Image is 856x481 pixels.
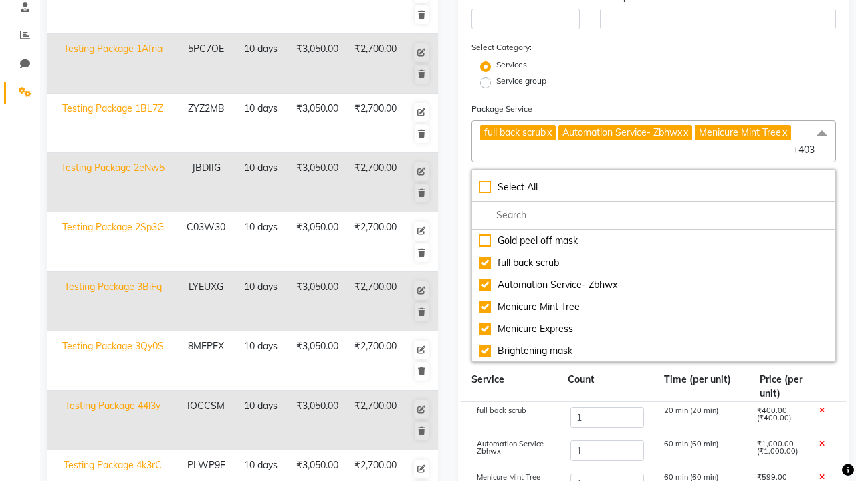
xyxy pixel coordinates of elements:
span: Menicure Mint Tree [699,126,781,138]
td: ₹3,050.00 [288,272,346,331]
td: Testing Package 3Qy0S [47,331,179,391]
a: x [682,126,688,138]
input: multiselect-search [479,208,829,222]
div: 60 min (60 min) [654,440,748,463]
td: 10 days [233,331,288,391]
td: ₹2,700.00 [346,272,405,331]
div: ₹1,000.00 (₹1,000.00) [747,440,809,463]
label: Services [496,59,527,71]
span: full back scrub [477,406,526,415]
span: Automation Service- Zbhwx [562,126,682,138]
div: Select All [479,180,829,194]
label: Service group [496,75,546,87]
td: 10 days [233,153,288,212]
td: JBDIIG [179,153,233,212]
td: ₹3,050.00 [288,94,346,153]
td: ZYZ2MB [179,94,233,153]
div: Time (per unit) [654,373,750,401]
td: Testing Package 2eNw5 [47,153,179,212]
td: 8MFPEX [179,331,233,391]
td: ₹3,050.00 [288,391,346,450]
td: Testing Package 44l3y [47,391,179,450]
div: full back scrub [479,256,829,270]
td: Testing Package 3BiFq [47,272,179,331]
div: Brightening mask [479,344,829,358]
td: ₹2,700.00 [346,94,405,153]
div: Service [461,373,558,401]
td: Testing Package 1BL7Z [47,94,179,153]
td: ₹3,050.00 [288,212,346,272]
div: Automation Service- Zbhwx [479,278,829,292]
td: ₹2,700.00 [346,331,405,391]
div: Count [558,373,654,401]
div: Price (per unit) [750,373,814,401]
div: Menicure Mint Tree [479,300,829,314]
td: 5PC7OE [179,34,233,94]
a: x [546,126,552,138]
td: C03W30 [179,212,233,272]
span: full back scrub [484,126,546,138]
td: IOCCSM [179,391,233,450]
td: Testing Package 1Afna [47,34,179,94]
div: 20 min (20 min) [654,407,748,430]
div: ₹400.00 (₹400.00) [747,407,809,430]
span: +403 [793,144,825,156]
td: 10 days [233,34,288,94]
a: x [781,126,787,138]
div: Menicure Express [479,322,829,336]
td: ₹2,700.00 [346,391,405,450]
label: Package Service [471,103,532,115]
span: Automation Service- Zbhwx [477,439,547,456]
td: 10 days [233,272,288,331]
td: LYEUXG [179,272,233,331]
label: Select Category: [471,41,532,53]
td: ₹2,700.00 [346,153,405,212]
td: ₹3,050.00 [288,153,346,212]
div: Gold peel off mask [479,234,829,248]
td: ₹3,050.00 [288,331,346,391]
td: ₹2,700.00 [346,212,405,272]
td: 10 days [233,212,288,272]
td: 10 days [233,94,288,153]
td: ₹3,050.00 [288,34,346,94]
td: Testing Package 2Sp3G [47,212,179,272]
td: ₹2,700.00 [346,34,405,94]
td: 10 days [233,391,288,450]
